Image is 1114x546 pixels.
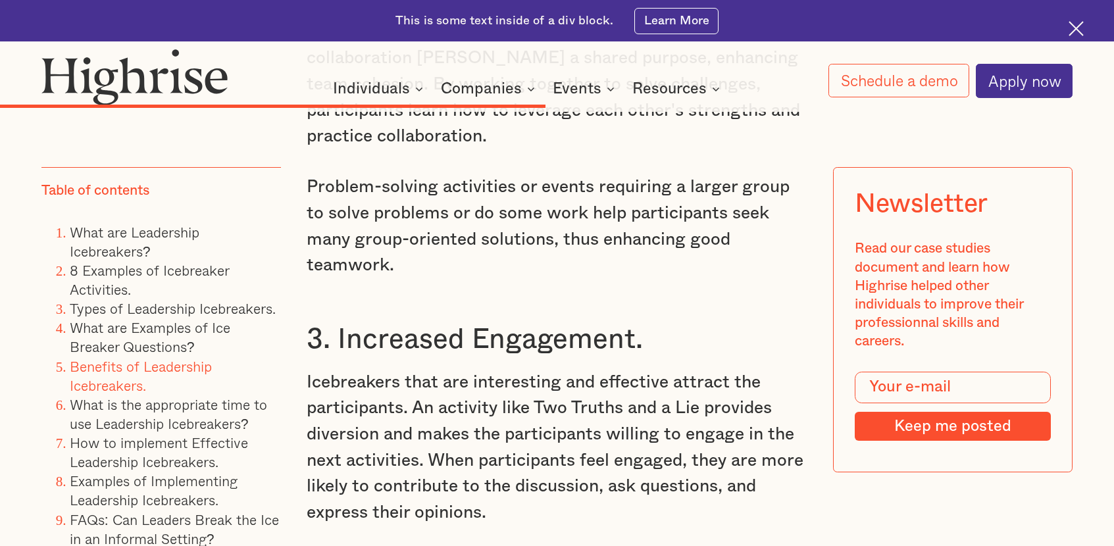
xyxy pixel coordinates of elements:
[441,81,539,97] div: Companies
[307,322,807,357] h3: 3. Increased Engagement.
[855,189,988,219] div: Newsletter
[307,370,807,526] p: Icebreakers that are interesting and effective attract the participants. An activity like Two Tru...
[395,12,613,29] div: This is some text inside of a div block.
[634,8,719,34] a: Learn More
[70,432,248,472] a: How to implement Effective Leadership Icebreakers.
[553,81,601,97] div: Events
[70,316,230,357] a: What are Examples of Ice Breaker Questions?
[855,239,1051,351] div: Read our case studies document and learn how Highrise helped other individuals to improve their p...
[70,221,199,262] a: What are Leadership Icebreakers?
[553,81,619,97] div: Events
[41,49,228,105] img: Highrise logo
[632,81,724,97] div: Resources
[1069,21,1084,36] img: Cross icon
[41,182,149,200] div: Table of contents
[333,81,410,97] div: Individuals
[855,412,1051,441] input: Keep me posted
[333,81,427,97] div: Individuals
[70,259,229,300] a: 8 Examples of Icebreaker Activities.
[828,64,969,97] a: Schedule a demo
[70,297,276,319] a: Types of Leadership Icebreakers.
[976,64,1072,98] a: Apply now
[855,372,1051,441] form: Modal Form
[70,393,267,434] a: What is the appropriate time to use Leadership Icebreakers?
[441,81,522,97] div: Companies
[632,81,707,97] div: Resources
[855,372,1051,403] input: Your e-mail
[307,174,807,279] p: Problem-solving activities or events requiring a larger group to solve problems or do some work h...
[70,470,238,510] a: Examples of Implementing Leadership Icebreakers.
[70,355,212,395] a: Benefits of Leadership Icebreakers.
